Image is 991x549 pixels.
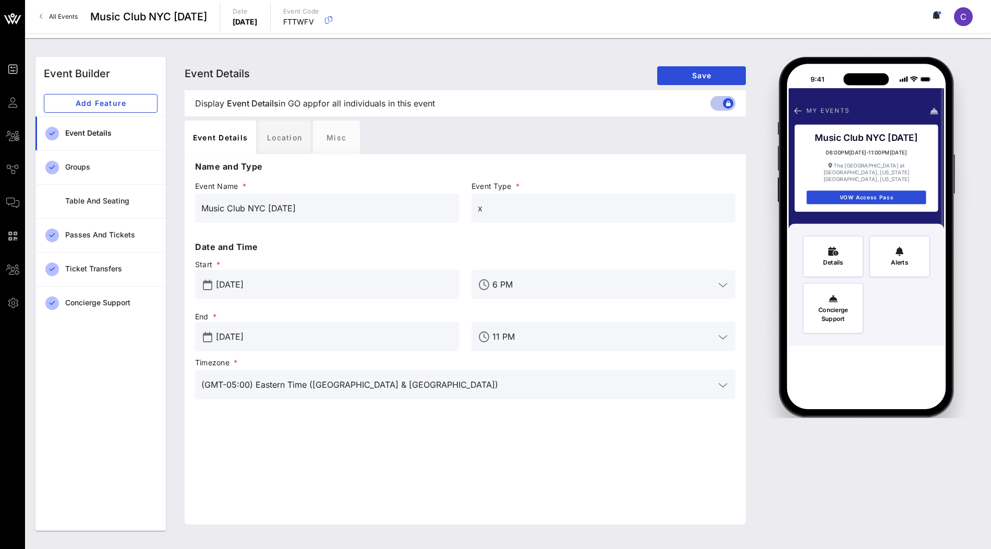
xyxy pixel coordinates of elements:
[44,66,110,81] div: Event Builder
[44,94,158,113] button: Add Feature
[233,17,258,27] p: [DATE]
[33,8,84,25] a: All Events
[35,184,166,218] a: Table and Seating
[216,328,453,345] input: End Date
[472,181,735,192] span: Event Type
[65,299,158,307] div: Concierge Support
[49,13,78,20] span: All Events
[65,163,158,172] div: Groups
[185,121,256,154] div: Event Details
[478,200,729,217] input: Event Type
[195,357,735,368] span: Timezone
[283,17,319,27] p: FTTWFV
[666,71,738,80] span: Save
[216,276,453,293] input: Start Date
[318,97,435,110] span: for all individuals in this event
[65,197,158,206] div: Table and Seating
[195,241,735,253] p: Date and Time
[203,280,212,290] button: prepend icon
[954,7,973,26] div: C
[233,6,258,17] p: Date
[259,121,310,154] div: Location
[35,286,166,320] a: Concierge Support
[201,376,715,393] input: Timezone
[227,97,279,110] span: Event Details
[203,332,212,342] button: prepend icon
[35,116,166,150] a: Event Details
[201,200,453,217] input: Event Name
[35,252,166,286] a: Ticket Transfers
[185,67,250,80] span: Event Details
[65,231,158,240] div: Passes and Tickets
[195,97,435,110] span: Display in GO app
[657,66,746,85] button: Save
[35,150,166,184] a: Groups
[90,9,207,25] span: Music Club NYC [DATE]
[283,6,319,17] p: Event Code
[65,129,158,138] div: Event Details
[313,121,360,154] div: Misc
[492,328,715,345] input: End Time
[960,11,966,22] span: C
[35,218,166,252] a: Passes and Tickets
[195,259,459,270] span: Start
[195,312,459,322] span: End
[195,181,459,192] span: Event Name
[65,265,158,273] div: Ticket Transfers
[195,160,735,173] p: Name and Type
[492,276,715,293] input: Start Time
[53,99,149,108] span: Add Feature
